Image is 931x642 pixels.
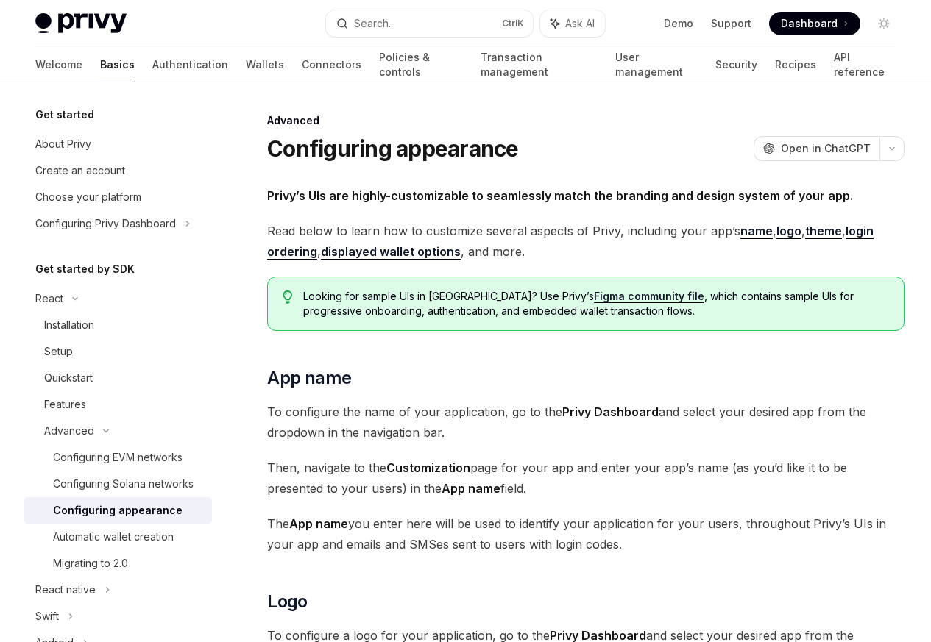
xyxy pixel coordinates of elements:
div: React native [35,581,96,599]
h1: Configuring appearance [267,135,519,162]
span: Open in ChatGPT [781,141,871,156]
a: Support [711,16,751,31]
span: App name [267,366,351,390]
a: Configuring EVM networks [24,444,212,471]
button: Search...CtrlK [326,10,533,37]
span: Read below to learn how to customize several aspects of Privy, including your app’s , , , , , and... [267,221,905,262]
a: Wallets [246,47,284,82]
span: Logo [267,590,308,613]
a: Welcome [35,47,82,82]
a: Features [24,391,212,418]
div: Search... [354,15,395,32]
img: light logo [35,13,127,34]
a: logo [776,224,801,239]
a: API reference [834,47,896,82]
a: Connectors [302,47,361,82]
div: Configuring Privy Dashboard [35,215,176,232]
span: Ctrl K [502,18,524,29]
strong: Privy Dashboard [562,404,659,419]
h5: Get started by SDK [35,260,135,278]
div: Migrating to 2.0 [53,554,128,572]
a: Choose your platform [24,184,212,210]
a: theme [805,224,842,239]
div: Configuring appearance [53,502,183,519]
a: Authentication [152,47,228,82]
svg: Tip [283,290,293,304]
a: Security [715,47,757,82]
a: Quickstart [24,365,212,391]
h5: Get started [35,106,94,124]
span: Ask AI [565,16,595,31]
a: Migrating to 2.0 [24,550,212,577]
a: Dashboard [769,12,860,35]
a: displayed wallet options [321,244,461,260]
div: Create an account [35,162,125,179]
div: Configuring Solana networks [53,475,194,493]
a: Basics [100,47,135,82]
strong: App name [289,516,348,531]
div: Automatic wallet creation [53,528,174,546]
span: Looking for sample UIs in [GEOGRAPHIC_DATA]? Use Privy’s , which contains sample UIs for progress... [303,289,889,318]
a: Automatic wallet creation [24,524,212,550]
span: To configure the name of your application, go to the and select your desired app from the dropdow... [267,402,905,443]
a: Installation [24,312,212,338]
a: Demo [664,16,693,31]
strong: Customization [386,460,470,475]
div: About Privy [35,135,91,153]
strong: Privy’s UIs are highly-customizable to seamlessly match the branding and design system of your app. [267,188,853,203]
span: Dashboard [781,16,838,31]
a: Figma community file [594,290,704,303]
a: Setup [24,338,212,365]
div: React [35,290,63,307]
button: Ask AI [540,10,605,37]
a: Transaction management [481,47,597,82]
a: Configuring appearance [24,497,212,524]
span: The you enter here will be used to identify your application for your users, throughout Privy’s U... [267,513,905,554]
div: Advanced [267,113,905,128]
div: Quickstart [44,369,93,387]
a: Policies & controls [379,47,463,82]
button: Open in ChatGPT [754,136,879,161]
div: Features [44,396,86,413]
div: Setup [44,343,73,360]
a: Configuring Solana networks [24,471,212,497]
a: About Privy [24,131,212,157]
a: Create an account [24,157,212,184]
a: Recipes [775,47,816,82]
div: Configuring EVM networks [53,449,183,466]
div: Advanced [44,422,94,440]
div: Choose your platform [35,188,141,206]
span: Then, navigate to the page for your app and enter your app’s name (as you’d like it to be present... [267,457,905,499]
strong: App name [442,481,500,496]
div: Swift [35,607,59,625]
a: name [740,224,773,239]
a: User management [615,47,698,82]
div: Installation [44,316,94,334]
button: Toggle dark mode [872,12,896,35]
